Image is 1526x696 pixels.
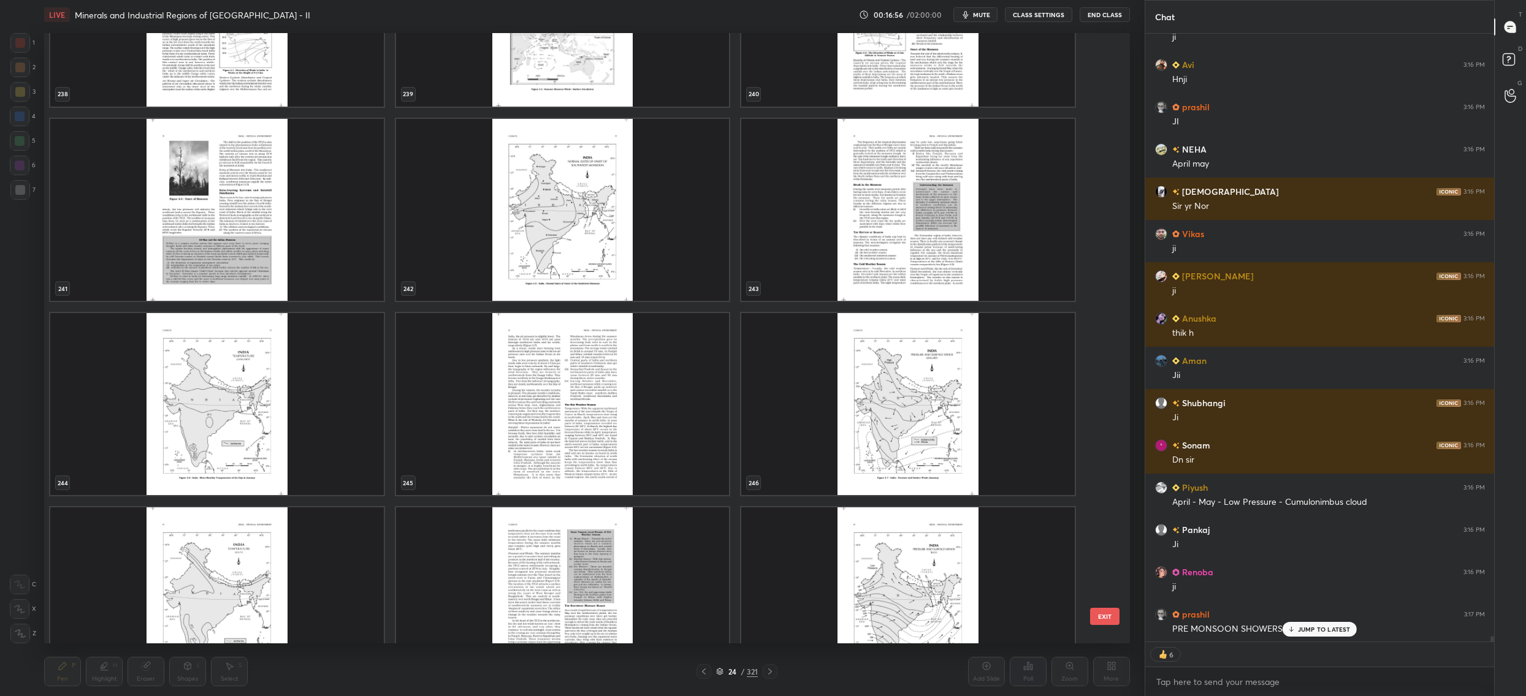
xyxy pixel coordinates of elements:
div: 3:16 PM [1463,526,1485,534]
div: grid [1145,34,1495,642]
h6: [DEMOGRAPHIC_DATA] [1180,185,1279,198]
div: 3:17 PM [1464,611,1485,618]
img: 17567192302D8C5G.pdf [396,119,730,301]
img: Learner_Badge_hustler_a18805edde.svg [1172,104,1180,111]
img: thumbs_up.png [1157,648,1169,660]
img: a24f3a4aca6a47eaad68083c7bab5a97.jpg [1155,270,1167,282]
div: ji [1172,581,1485,593]
div: Ji [1172,539,1485,551]
img: 17567192302D8C5G.pdf [396,507,730,689]
img: Learner_Badge_beginner_1_8b307cf2a0.svg [1172,484,1180,491]
div: Z [10,624,36,643]
div: ji [1172,243,1485,255]
img: no-rating-badge.077c3623.svg [1172,189,1180,195]
img: 17567192302D8C5G.pdf [50,313,384,495]
img: Learner_Badge_beginner_1_8b307cf2a0.svg [1172,273,1180,280]
img: default.png [1155,524,1167,536]
img: 42beaa7334c44c77857518b87c62eeec.jpg [1155,355,1167,367]
div: 3:16 PM [1463,484,1485,491]
div: 5 [10,131,36,151]
p: D [1518,44,1522,53]
h6: prashil [1180,100,1210,113]
div: 3:16 PM [1463,230,1485,238]
img: b76b12fd5e664b44a8b358efbe49336e.jpg [1155,312,1167,325]
img: no-rating-badge.077c3623.svg [1172,527,1180,534]
h4: Minerals and Industrial Regions of [GEOGRAPHIC_DATA] - II [75,9,310,21]
div: Hnji [1172,74,1485,86]
img: iconic-dark.1390631f.png [1436,315,1461,322]
img: 66092927019a43b69c89fcb94fc9928b.jpg [1155,439,1167,452]
div: 3:16 PM [1463,442,1485,449]
div: C [10,575,36,594]
img: default.png [1155,397,1167,409]
div: JI [1172,116,1485,128]
img: Learner_Badge_beginner_1_8b307cf2a0.svg [1172,61,1180,69]
img: Learner_Badge_pro_50a137713f.svg [1172,569,1180,576]
img: Learner_Badge_beginner_1_8b307cf2a0.svg [1172,357,1180,365]
div: X [10,599,36,619]
div: grid [44,33,1108,643]
img: 7afcda72559f4b6abdcb44a846018e17.png [1155,59,1167,71]
h6: Shubhangi [1180,396,1226,409]
h6: Aman [1180,354,1207,367]
div: Sir yr Nor [1172,200,1485,213]
p: JUMP TO LATEST [1298,626,1351,633]
div: 1 [10,33,35,53]
img: 17567192302D8C5G.pdf [50,119,384,301]
h6: Sonam [1180,439,1210,452]
img: 17567192302D8C5G.pdf [50,507,384,689]
h6: Piyush [1180,481,1208,494]
img: no-rating-badge.077c3623.svg [1172,146,1180,153]
h6: Vikas [1180,227,1204,240]
div: Ji [1172,412,1485,424]
img: 4c5fb5433d844c40abafc0f480e03d1a.jpg [1155,566,1167,578]
div: 3:16 PM [1463,273,1485,280]
img: 17567192302D8C5G.pdf [396,313,730,495]
img: iconic-dark.1390631f.png [1436,399,1461,407]
img: iconic-dark.1390631f.png [1436,273,1461,280]
button: End Class [1080,7,1130,22]
h6: Pankaj [1180,523,1210,536]
div: 3:16 PM [1463,61,1485,69]
img: iconic-dark.1390631f.png [1436,442,1461,449]
div: 3:16 PM [1463,188,1485,195]
div: 3:16 PM [1463,104,1485,111]
div: 3:16 PM [1463,569,1485,576]
img: no-rating-badge.077c3623.svg [1172,442,1180,449]
img: d3b55c0bc16f4abeb223d7a1fa5ea46b.jpg [1155,608,1167,621]
img: Learner_Badge_hustler_a18805edde.svg [1172,230,1180,238]
div: 2 [10,58,36,77]
div: 24 [726,668,738,675]
div: 3 [10,82,36,102]
p: G [1517,78,1522,88]
div: / [741,668,744,675]
p: T [1519,10,1522,19]
img: 17567192302D8C5G.pdf [741,507,1075,689]
img: 17567192302D8C5G.pdf [741,119,1075,301]
img: 03e8690dfce84202a08090815fedffbe.jpg [1155,228,1167,240]
h6: Anushka [1180,312,1216,325]
span: mute [973,10,990,19]
img: d3b55c0bc16f4abeb223d7a1fa5ea46b.jpg [1155,101,1167,113]
div: 3:16 PM [1463,146,1485,153]
img: 515459786ea54eec902fcb2ee99670ca.jpg [1155,186,1167,198]
div: 321 [747,666,758,677]
div: 7 [10,180,36,200]
div: Dn sir [1172,454,1485,466]
div: ji [1172,31,1485,43]
img: 17567192302D8C5G.pdf [741,313,1075,495]
div: April - May - Low Pressure - Cumulonimbus cloud [1172,496,1485,509]
div: LIVE [44,7,70,22]
div: 6 [10,156,36,175]
button: EXIT [1090,608,1120,625]
button: mute [953,7,998,22]
div: 3:16 PM [1463,357,1485,365]
div: 3:16 PM [1463,315,1485,322]
div: April may [1172,158,1485,170]
img: Learner_Badge_beginner_1_8b307cf2a0.svg [1172,315,1180,322]
div: 6 [1169,649,1174,659]
div: 4 [10,107,36,126]
p: Chat [1145,1,1185,33]
h6: Renoba [1180,565,1213,578]
div: Jii [1172,369,1485,382]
